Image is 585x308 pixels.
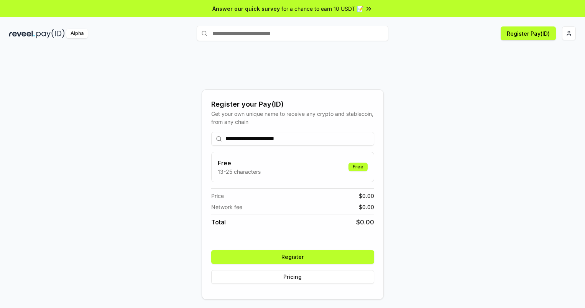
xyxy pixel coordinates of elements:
[9,29,35,38] img: reveel_dark
[359,192,374,200] span: $ 0.00
[218,168,261,176] p: 13-25 characters
[356,217,374,227] span: $ 0.00
[66,29,88,38] div: Alpha
[501,26,556,40] button: Register Pay(ID)
[211,217,226,227] span: Total
[212,5,280,13] span: Answer our quick survey
[211,203,242,211] span: Network fee
[211,110,374,126] div: Get your own unique name to receive any crypto and stablecoin, from any chain
[211,192,224,200] span: Price
[211,99,374,110] div: Register your Pay(ID)
[211,250,374,264] button: Register
[218,158,261,168] h3: Free
[211,270,374,284] button: Pricing
[36,29,65,38] img: pay_id
[359,203,374,211] span: $ 0.00
[281,5,363,13] span: for a chance to earn 10 USDT 📝
[348,163,368,171] div: Free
